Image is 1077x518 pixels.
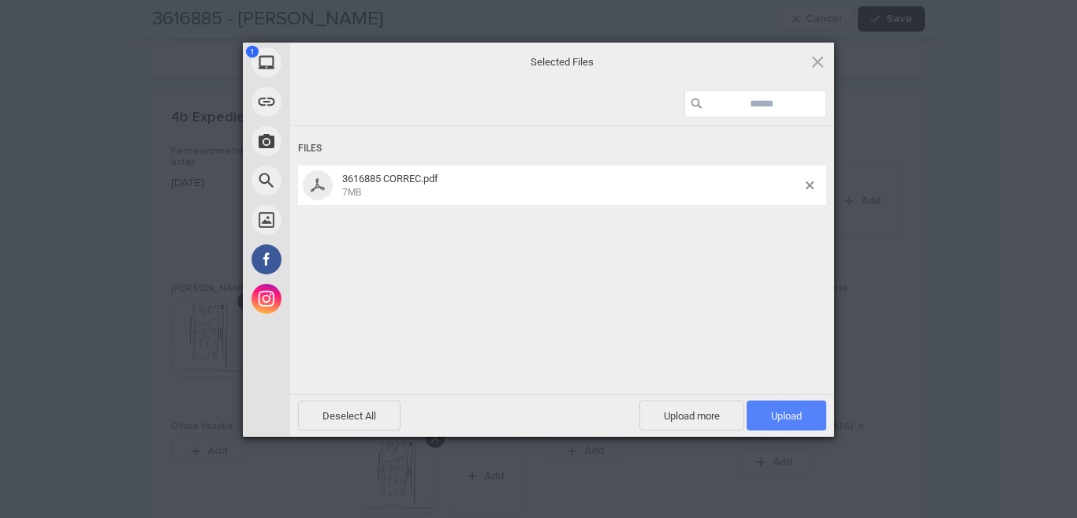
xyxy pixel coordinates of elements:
span: 1 [246,46,259,58]
div: Unsplash [243,200,432,240]
span: 7MB [342,187,361,198]
span: Deselect All [298,401,401,430]
span: Click here or hit ESC to close picker [809,53,826,70]
span: Upload [747,401,826,430]
div: Facebook [243,240,432,279]
div: My Device [243,43,432,82]
span: Selected Files [404,54,720,69]
div: Web Search [243,161,432,200]
span: 3616885 CORREC.pdf [342,173,438,184]
span: Upload more [639,401,744,430]
font: Upload [771,410,802,422]
div: Take Photo [243,121,432,161]
font: Files [298,143,322,154]
div: Link (URL) [243,82,432,121]
span: 3616885 CORREC.pdf [337,173,806,199]
div: Instagram [243,279,432,319]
